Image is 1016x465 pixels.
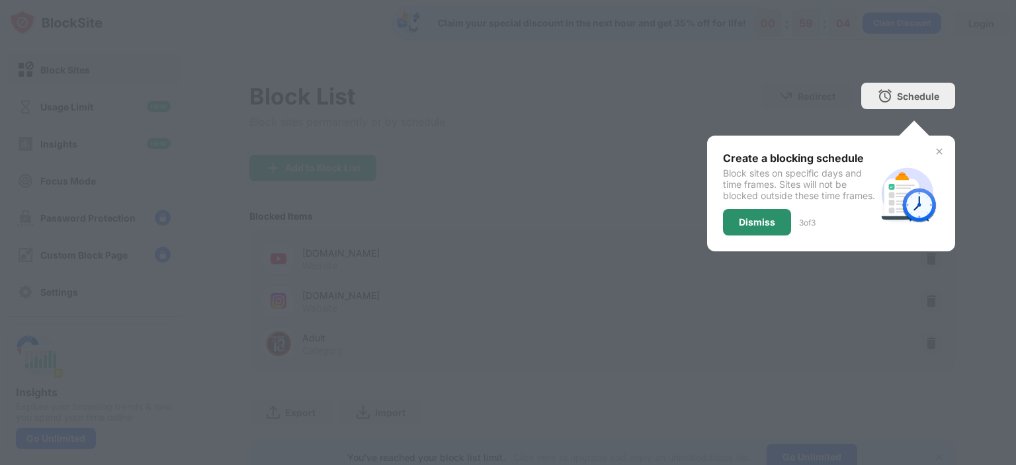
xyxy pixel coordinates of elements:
div: Dismiss [739,217,775,228]
img: schedule.svg [876,162,939,226]
div: Block sites on specific days and time frames. Sites will not be blocked outside these time frames. [723,167,876,201]
img: x-button.svg [934,146,945,157]
div: Schedule [897,91,939,102]
div: Create a blocking schedule [723,151,876,165]
div: 3 of 3 [799,218,816,228]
